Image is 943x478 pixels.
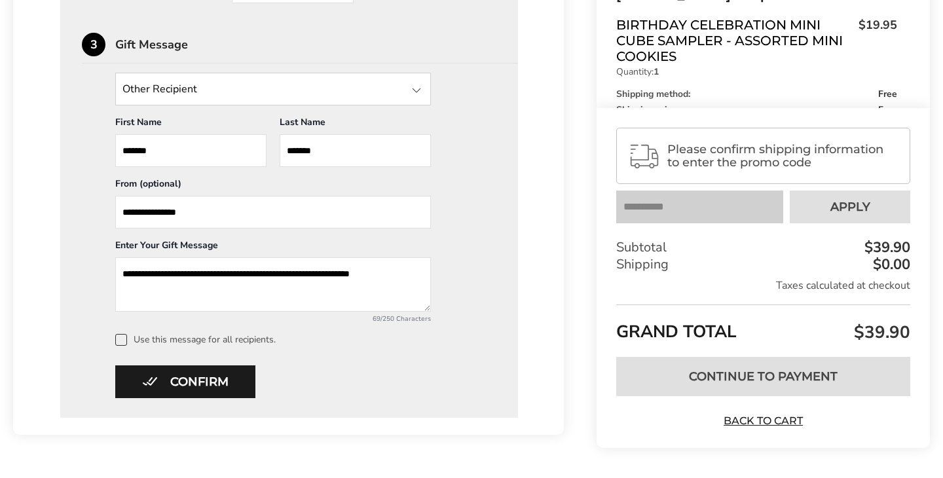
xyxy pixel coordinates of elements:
[115,39,518,50] div: Gift Message
[280,116,431,134] div: Last Name
[280,134,431,167] input: Last Name
[82,33,105,56] div: 3
[616,90,897,99] div: Shipping method:
[654,65,659,78] strong: 1
[616,256,910,273] div: Shipping
[878,105,897,115] span: Free
[861,240,910,255] div: $39.90
[718,414,809,428] a: Back to Cart
[616,239,910,256] div: Subtotal
[115,365,255,398] button: Confirm button
[616,357,910,396] button: Continue to Payment
[878,90,897,99] span: Free
[790,191,910,223] button: Apply
[870,257,910,272] div: $0.00
[852,17,897,61] span: $19.95
[851,320,910,343] span: $39.90
[115,73,431,105] input: State
[616,67,897,77] p: Quantity:
[115,257,431,312] textarea: Add a message
[115,177,431,196] div: From (optional)
[616,17,897,64] a: Birthday Celebration Mini Cube Sampler - Assorted Mini Cookies$19.95
[830,201,870,213] span: Apply
[115,196,431,229] input: From
[115,134,267,167] input: First Name
[616,17,852,64] span: Birthday Celebration Mini Cube Sampler - Assorted Mini Cookies
[115,239,431,257] div: Enter Your Gift Message
[115,334,496,346] label: Use this message for all recipients.
[115,116,267,134] div: First Name
[616,304,910,347] div: GRAND TOTAL
[616,278,910,293] div: Taxes calculated at checkout
[667,143,898,169] span: Please confirm shipping information to enter the promo code
[616,105,897,115] div: Shipping price:
[115,314,431,323] div: 69/250 Characters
